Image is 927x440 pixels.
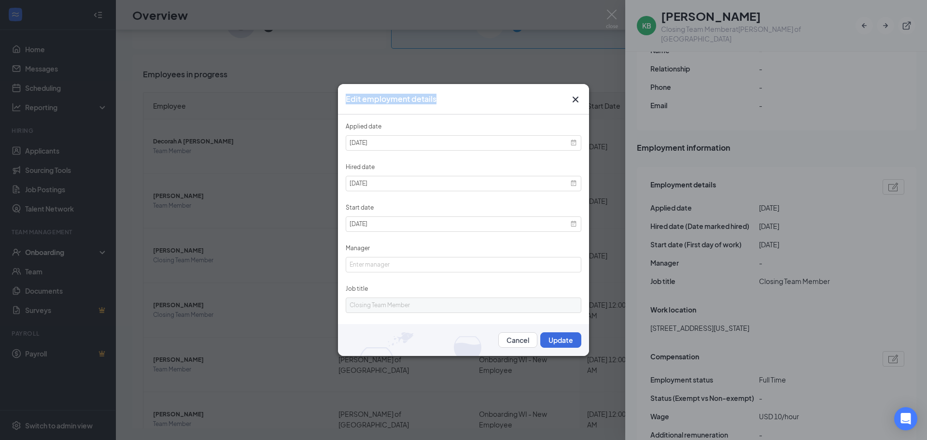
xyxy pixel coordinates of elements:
input: Job title [346,298,581,313]
h3: Edit employment details [346,94,436,104]
label: Job title [346,285,368,292]
input: Select date [346,176,581,191]
input: Manager [346,257,581,272]
svg: Cross [570,94,581,105]
input: Select date [346,135,581,151]
label: Hired date [346,163,375,170]
input: Select date [346,216,581,232]
div: Open Intercom Messenger [894,407,917,430]
button: Cancel [498,332,537,348]
label: Start date [346,204,374,211]
button: Update [540,332,581,348]
button: Close [570,94,581,105]
label: Manager [346,244,370,252]
label: Applied date [346,123,381,130]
